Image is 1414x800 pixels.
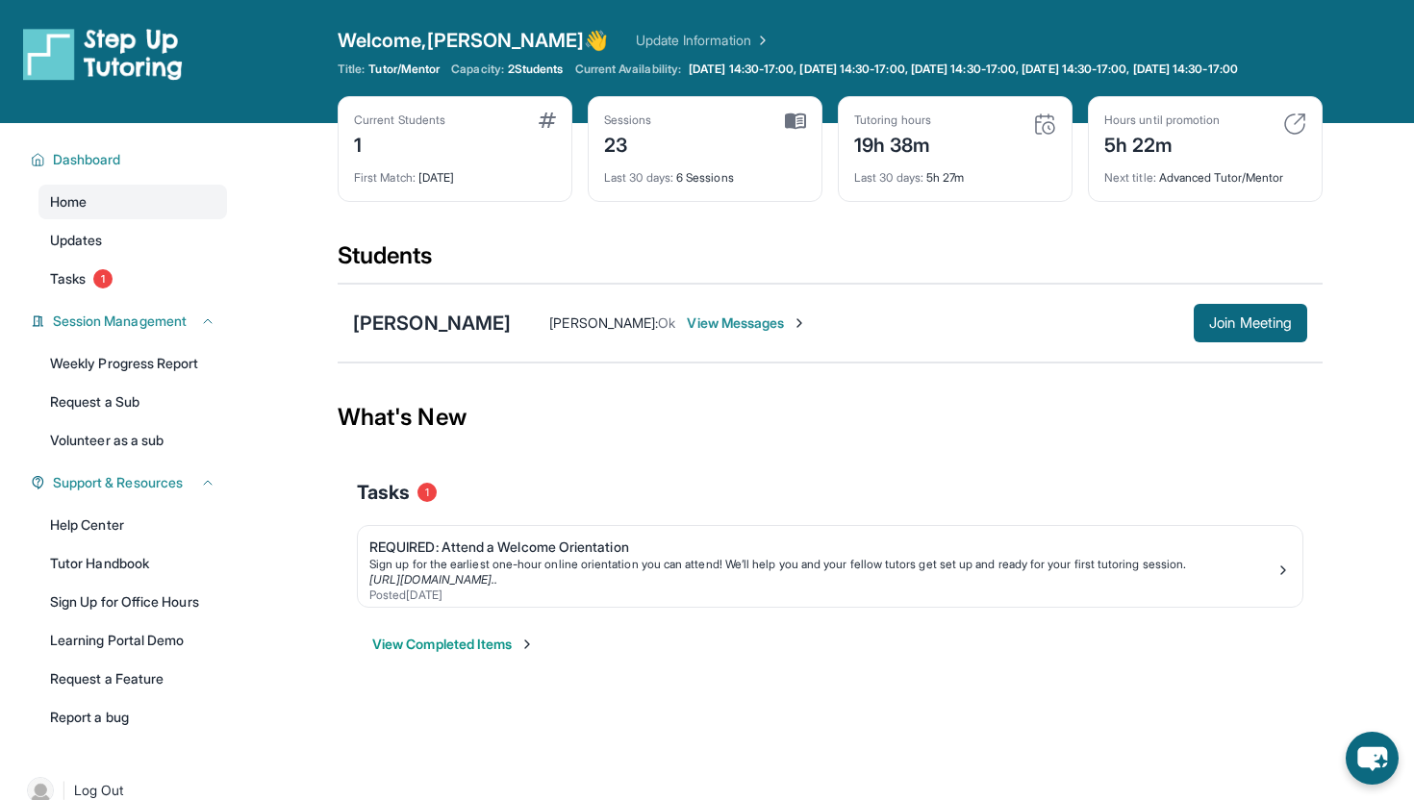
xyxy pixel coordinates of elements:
span: Capacity: [451,62,504,77]
span: Welcome, [PERSON_NAME] 👋 [338,27,609,54]
img: card [1033,112,1056,136]
span: 1 [417,483,437,502]
a: Request a Feature [38,662,227,696]
button: chat-button [1346,732,1399,785]
span: Support & Resources [53,473,183,492]
img: card [785,112,806,130]
img: Chevron-Right [792,315,807,331]
span: 2 Students [508,62,564,77]
a: Updates [38,223,227,258]
span: Next title : [1104,170,1156,185]
div: 5h 27m [854,159,1056,186]
span: First Match : [354,170,416,185]
span: Tasks [50,269,86,288]
button: Session Management [45,312,215,331]
a: Sign Up for Office Hours [38,585,227,619]
span: [PERSON_NAME] : [549,314,658,331]
span: Ok [658,314,675,331]
div: REQUIRED: Attend a Welcome Orientation [369,537,1275,557]
span: 1 [93,269,113,288]
div: Sessions [604,112,652,128]
a: Update Information [636,31,770,50]
div: [DATE] [354,159,556,186]
div: Posted [DATE] [369,587,1275,603]
div: 23 [604,128,652,159]
span: Tutor/Mentor [368,62,440,77]
a: Tasks1 [38,262,227,296]
div: Students [338,240,1323,283]
div: Sign up for the earliest one-hour online orientation you can attend! We’ll help you and your fell... [369,557,1275,572]
div: 5h 22m [1104,128,1220,159]
span: Last 30 days : [604,170,673,185]
a: Help Center [38,508,227,542]
button: Dashboard [45,150,215,169]
div: Advanced Tutor/Mentor [1104,159,1306,186]
span: Home [50,192,87,212]
a: [DATE] 14:30-17:00, [DATE] 14:30-17:00, [DATE] 14:30-17:00, [DATE] 14:30-17:00, [DATE] 14:30-17:00 [685,62,1242,77]
span: Log Out [74,781,124,800]
span: Current Availability: [575,62,681,77]
span: Session Management [53,312,187,331]
a: Report a bug [38,700,227,735]
div: Current Students [354,112,445,128]
span: Join Meeting [1209,317,1292,329]
button: View Completed Items [372,635,535,654]
div: [PERSON_NAME] [353,310,511,337]
div: 1 [354,128,445,159]
span: Tasks [357,479,410,506]
span: Updates [50,231,103,250]
div: 6 Sessions [604,159,806,186]
button: Join Meeting [1194,304,1307,342]
span: Last 30 days : [854,170,923,185]
span: View Messages [687,313,807,333]
img: Chevron Right [751,31,770,50]
div: 19h 38m [854,128,931,159]
span: Title: [338,62,365,77]
div: What's New [338,375,1323,460]
a: Learning Portal Demo [38,623,227,658]
div: Tutoring hours [854,112,931,128]
span: [DATE] 14:30-17:00, [DATE] 14:30-17:00, [DATE] 14:30-17:00, [DATE] 14:30-17:00, [DATE] 14:30-17:00 [689,62,1238,77]
img: card [1283,112,1306,136]
img: logo [23,27,183,81]
a: REQUIRED: Attend a Welcome OrientationSign up for the earliest one-hour online orientation you ca... [358,526,1302,607]
a: Weekly Progress Report [38,346,227,381]
a: Volunteer as a sub [38,423,227,458]
img: card [539,112,556,128]
a: [URL][DOMAIN_NAME].. [369,572,497,587]
button: Support & Resources [45,473,215,492]
a: Request a Sub [38,385,227,419]
span: Dashboard [53,150,121,169]
a: Tutor Handbook [38,546,227,581]
div: Hours until promotion [1104,112,1220,128]
a: Home [38,185,227,219]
